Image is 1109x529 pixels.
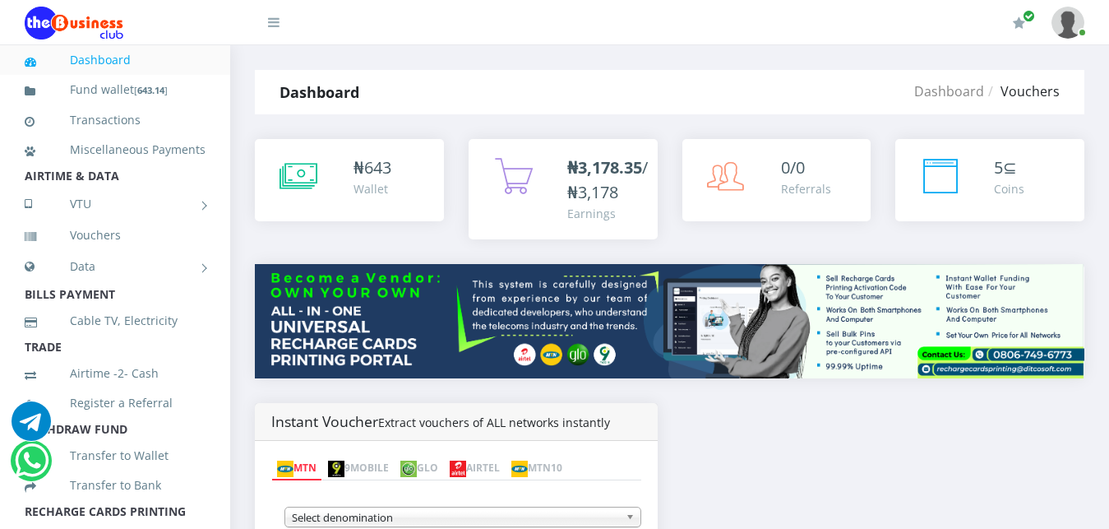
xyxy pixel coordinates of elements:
div: Coins [994,180,1024,197]
small: Extract vouchers of ALL networks instantly [378,415,610,430]
h4: Instant Voucher [271,413,641,430]
b: 643.14 [137,84,164,96]
img: Logo [25,7,123,39]
li: Vouchers [984,81,1060,101]
img: User [1051,7,1084,39]
div: ₦ [353,155,391,180]
span: Select denomination [292,508,619,527]
a: 9MOBILE [322,457,395,480]
span: 0/0 [781,156,805,179]
a: AIRTEL [444,457,506,480]
a: Cable TV, Electricity [25,302,206,340]
a: Data [25,246,206,287]
a: GLO [395,457,444,480]
span: Renew/Upgrade Subscription [1023,10,1035,22]
b: ₦3,178.35 [567,156,642,179]
a: MTN [271,457,322,480]
a: Transactions [25,101,206,139]
strong: Dashboard [280,82,359,102]
img: multitenant_rcp.png [255,264,1084,378]
img: mtn.png [277,461,293,477]
img: mtn.png [511,461,528,477]
a: ₦643 Wallet [255,139,444,221]
a: Transfer to Bank [25,466,206,504]
div: Earnings [567,205,648,222]
a: Miscellaneous Payments [25,131,206,169]
div: Wallet [353,180,391,197]
div: Referrals [781,180,831,197]
div: ⊆ [994,155,1024,180]
img: glo.png [400,461,417,477]
a: Airtime -2- Cash [25,355,206,392]
a: Dashboard [25,41,206,79]
a: VTU [25,183,206,225]
a: Dashboard [914,82,984,100]
span: /₦3,178 [567,156,648,203]
i: Renew/Upgrade Subscription [1013,16,1025,30]
span: 5 [994,156,1003,179]
a: Register a Referral [25,384,206,422]
a: ₦3,178.35/₦3,178 Earnings [469,139,658,239]
small: [ ] [134,84,168,96]
a: Fund wallet[643.14] [25,71,206,109]
img: 9mobile.png [328,461,344,477]
img: airtel.png [450,461,466,477]
a: Transfer to Wallet [25,437,206,475]
a: 0/0 Referrals [682,139,871,221]
span: 643 [364,156,391,179]
a: Chat for support [15,453,49,480]
a: Chat for support [12,414,51,441]
a: MTN10 [506,457,568,480]
a: Vouchers [25,216,206,254]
